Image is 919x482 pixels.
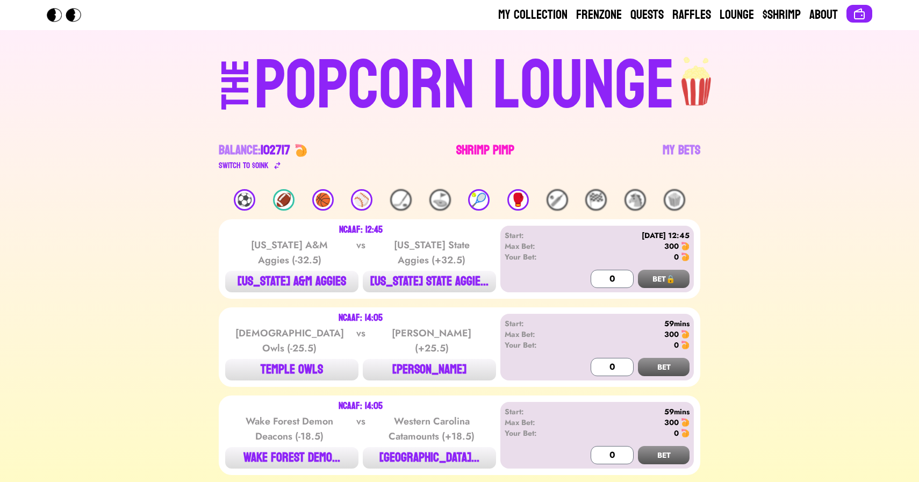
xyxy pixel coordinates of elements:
[225,271,358,292] button: [US_STATE] A&M AGGIES
[681,418,690,427] img: 🍤
[351,189,372,211] div: ⚾️
[664,241,679,251] div: 300
[128,47,791,120] a: THEPOPCORN LOUNGEpopcorn
[566,318,690,329] div: 59mins
[630,6,664,24] a: Quests
[505,251,566,262] div: Your Bet:
[377,326,486,356] div: [PERSON_NAME] (+25.5)
[363,359,496,380] button: [PERSON_NAME]
[505,241,566,251] div: Max Bet:
[235,326,344,356] div: [DEMOGRAPHIC_DATA] Owls (-25.5)
[809,6,838,24] a: About
[390,189,412,211] div: 🏒
[377,414,486,444] div: Western Carolina Catamounts (+18.5)
[505,428,566,438] div: Your Bet:
[505,329,566,340] div: Max Bet:
[456,142,514,172] a: Shrimp Pimp
[339,226,383,234] div: NCAAF: 12:45
[225,447,358,469] button: WAKE FOREST DEMO...
[254,52,675,120] div: POPCORN LOUNGE
[638,270,690,288] button: BET🔒
[505,417,566,428] div: Max Bet:
[763,6,801,24] a: $Shrimp
[363,447,496,469] button: [GEOGRAPHIC_DATA]...
[363,271,496,292] button: [US_STATE] STATE AGGIE...
[354,326,368,356] div: vs
[505,230,566,241] div: Start:
[219,142,290,159] div: Balance:
[498,6,568,24] a: My Collection
[566,230,690,241] div: [DATE] 12:45
[681,242,690,250] img: 🍤
[339,314,383,322] div: NCAAF: 14:05
[429,189,451,211] div: ⛳️
[638,358,690,376] button: BET
[664,329,679,340] div: 300
[339,402,383,411] div: NCAAF: 14:05
[295,144,307,157] img: 🍤
[853,8,866,20] img: Connect wallet
[720,6,754,24] a: Lounge
[273,189,295,211] div: 🏈
[663,142,700,172] a: My Bets
[681,341,690,349] img: 🍤
[354,238,368,268] div: vs
[234,189,255,211] div: ⚽️
[681,253,690,261] img: 🍤
[675,47,719,107] img: popcorn
[672,6,711,24] a: Raffles
[576,6,622,24] a: Frenzone
[585,189,607,211] div: 🏁
[566,406,690,417] div: 59mins
[638,446,690,464] button: BET
[681,330,690,339] img: 🍤
[261,139,290,162] span: 102717
[507,189,529,211] div: 🥊
[681,429,690,437] img: 🍤
[354,414,368,444] div: vs
[47,8,90,22] img: Popcorn
[664,189,685,211] div: 🍿
[505,406,566,417] div: Start:
[674,340,679,350] div: 0
[225,359,358,380] button: TEMPLE OWLS
[505,340,566,350] div: Your Bet:
[674,428,679,438] div: 0
[468,189,490,211] div: 🎾
[664,417,679,428] div: 300
[217,60,255,131] div: THE
[624,189,646,211] div: 🐴
[235,414,344,444] div: Wake Forest Demon Deacons (-18.5)
[505,318,566,329] div: Start:
[235,238,344,268] div: [US_STATE] A&M Aggies (-32.5)
[219,159,269,172] div: Switch to $ OINK
[312,189,334,211] div: 🏀
[547,189,568,211] div: 🏏
[674,251,679,262] div: 0
[377,238,486,268] div: [US_STATE] State Aggies (+32.5)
